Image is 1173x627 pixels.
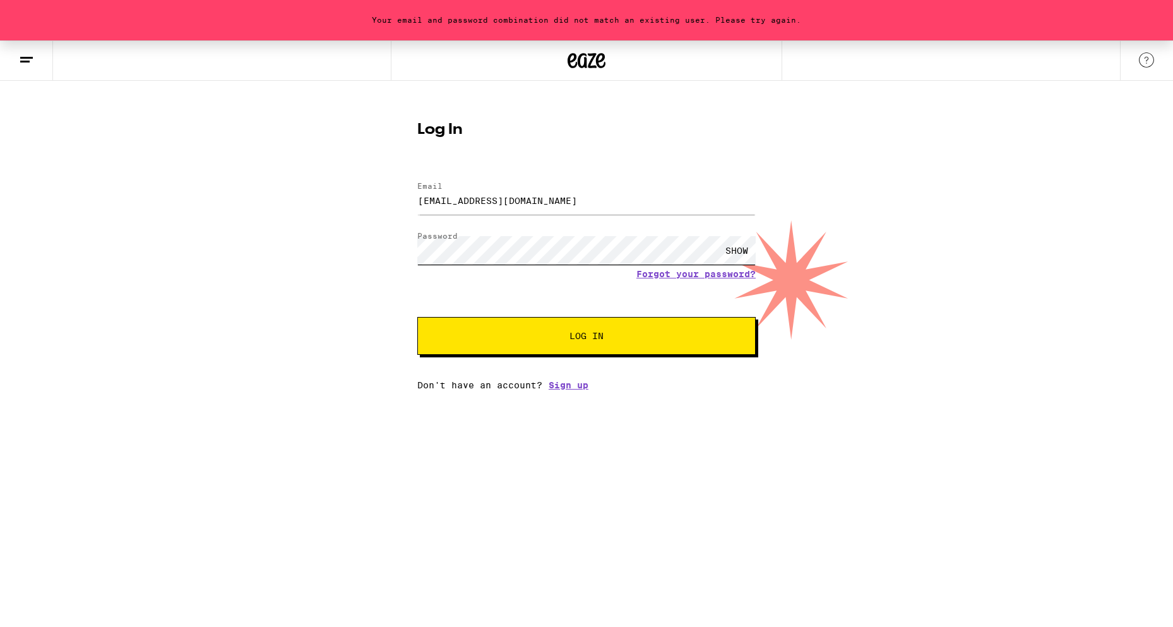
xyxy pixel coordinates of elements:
[569,331,604,340] span: Log In
[417,186,756,215] input: Email
[549,380,588,390] a: Sign up
[417,182,443,190] label: Email
[636,269,756,279] a: Forgot your password?
[718,236,756,265] div: SHOW
[417,317,756,355] button: Log In
[417,380,756,390] div: Don't have an account?
[8,9,91,19] span: Hi. Need any help?
[417,122,756,138] h1: Log In
[417,232,458,240] label: Password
